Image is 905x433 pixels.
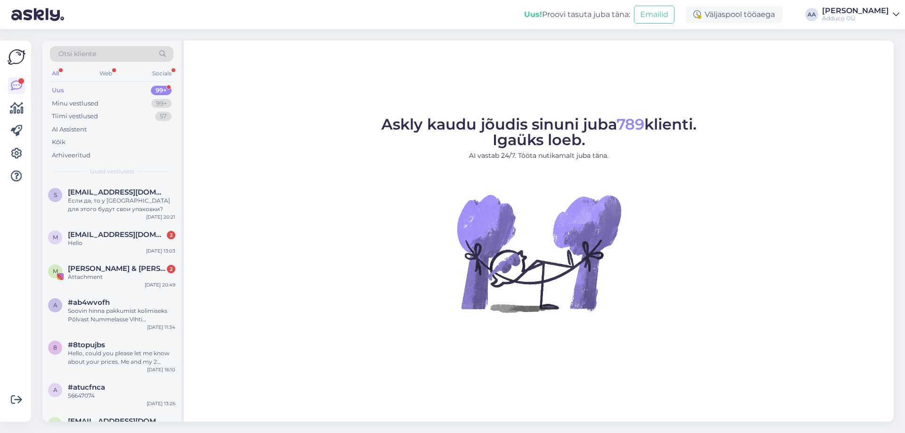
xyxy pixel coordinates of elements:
[145,281,175,288] div: [DATE] 20:49
[617,115,644,133] span: 789
[8,48,25,66] img: Askly Logo
[54,420,57,427] span: j
[167,231,175,239] div: 2
[524,10,542,19] b: Uus!
[90,167,134,176] span: Uued vestlused
[822,7,899,22] a: [PERSON_NAME]Adduco OÜ
[52,125,87,134] div: AI Assistent
[381,151,697,161] p: AI vastab 24/7. Tööta nutikamalt juba täna.
[68,307,175,324] div: Soovin hinna pakkumist kolimiseks Põlvast Nummelasse Vihti [PERSON_NAME] [GEOGRAPHIC_DATA].
[146,213,175,221] div: [DATE] 20:21
[68,298,110,307] span: #ab4wvofh
[68,417,166,425] span: jorma.salokanto@kolumbus.fi
[68,341,105,349] span: #8topujbs
[52,99,99,108] div: Minu vestlused
[822,15,889,22] div: Adduco OÜ
[54,191,57,198] span: s
[146,247,175,254] div: [DATE] 13:03
[524,9,630,20] div: Proovi tasuta juba täna:
[53,268,58,275] span: M
[68,188,166,196] span: stella.einla@berlin.com
[68,230,166,239] span: m_elabd@hotmail.com
[52,151,90,160] div: Arhiveeritud
[147,400,175,407] div: [DATE] 13:26
[151,86,172,95] div: 99+
[68,349,175,366] div: Hello, could you please let me know about your prices. Me and my 2 friends are planning to move f...
[53,302,58,309] span: a
[147,366,175,373] div: [DATE] 16:10
[52,86,64,95] div: Uus
[167,265,175,273] div: 2
[68,264,166,273] span: Mari-Leen Albers & Meelis Tomson
[52,138,66,147] div: Kõik
[68,392,175,400] div: 56647074
[98,67,114,80] div: Web
[147,324,175,331] div: [DATE] 11:34
[454,168,624,338] img: No Chat active
[686,6,782,23] div: Väljaspool tööaega
[68,383,105,392] span: #atucfnca
[53,234,58,241] span: m
[155,112,172,121] div: 57
[50,67,61,80] div: All
[68,196,175,213] div: Если да, то у [GEOGRAPHIC_DATA] для этого будут свои упаковки?
[68,239,175,247] div: Hello
[53,386,58,393] span: a
[52,112,98,121] div: Tiimi vestlused
[805,8,818,21] div: AA
[822,7,889,15] div: [PERSON_NAME]
[381,115,697,149] span: Askly kaudu jõudis sinuni juba klienti. Igaüks loeb.
[68,273,175,281] div: Attachment
[634,6,675,24] button: Emailid
[53,344,57,351] span: 8
[150,67,173,80] div: Socials
[58,49,96,59] span: Otsi kliente
[151,99,172,108] div: 99+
